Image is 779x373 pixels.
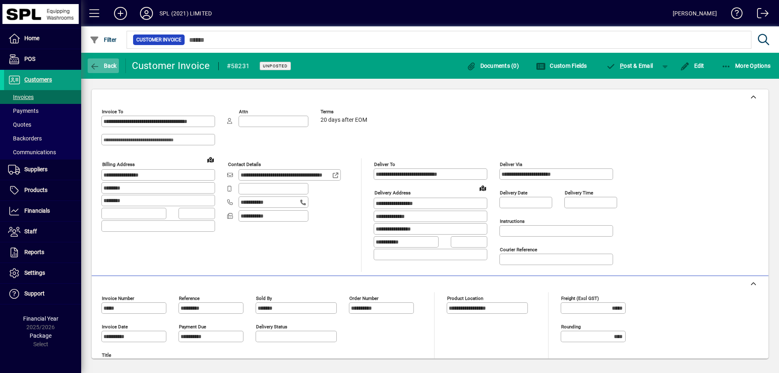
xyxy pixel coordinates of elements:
[24,270,45,276] span: Settings
[673,7,717,20] div: [PERSON_NAME]
[751,2,769,28] a: Logout
[4,222,81,242] a: Staff
[678,58,706,73] button: Edit
[4,145,81,159] a: Communications
[374,162,395,167] mat-label: Deliver To
[620,63,624,69] span: P
[500,162,522,167] mat-label: Deliver via
[24,187,47,193] span: Products
[8,108,39,114] span: Payments
[534,58,589,73] button: Custom Fields
[447,295,483,301] mat-label: Product location
[24,56,35,62] span: POS
[8,94,34,100] span: Invoices
[24,35,39,41] span: Home
[204,153,217,166] a: View on map
[102,324,128,330] mat-label: Invoice date
[88,32,119,47] button: Filter
[4,49,81,69] a: POS
[136,36,181,44] span: Customer Invoice
[8,121,31,128] span: Quotes
[476,181,489,194] a: View on map
[133,6,159,21] button: Profile
[256,295,272,301] mat-label: Sold by
[500,190,527,196] mat-label: Delivery date
[81,58,126,73] app-page-header-button: Back
[8,135,42,142] span: Backorders
[721,63,771,69] span: More Options
[466,63,519,69] span: Documents (0)
[102,109,123,114] mat-label: Invoice To
[606,63,653,69] span: ost & Email
[565,190,593,196] mat-label: Delivery time
[24,290,45,297] span: Support
[536,63,587,69] span: Custom Fields
[4,160,81,180] a: Suppliers
[263,63,288,69] span: Unposted
[680,63,704,69] span: Edit
[4,104,81,118] a: Payments
[179,295,200,301] mat-label: Reference
[102,352,111,358] mat-label: Title
[132,59,210,72] div: Customer Invoice
[102,295,134,301] mat-label: Invoice number
[8,149,56,155] span: Communications
[725,2,743,28] a: Knowledge Base
[4,242,81,263] a: Reports
[24,166,47,172] span: Suppliers
[602,58,657,73] button: Post & Email
[4,132,81,145] a: Backorders
[90,63,117,69] span: Back
[321,109,369,114] span: Terms
[90,37,117,43] span: Filter
[88,58,119,73] button: Back
[4,263,81,283] a: Settings
[719,58,773,73] button: More Options
[256,324,287,330] mat-label: Delivery status
[464,58,521,73] button: Documents (0)
[561,324,581,330] mat-label: Rounding
[321,117,367,123] span: 20 days after EOM
[23,315,58,322] span: Financial Year
[4,90,81,104] a: Invoices
[227,60,250,73] div: #58231
[24,249,44,255] span: Reports
[30,332,52,339] span: Package
[500,218,525,224] mat-label: Instructions
[500,247,537,252] mat-label: Courier Reference
[561,295,599,301] mat-label: Freight (excl GST)
[179,324,206,330] mat-label: Payment due
[349,295,379,301] mat-label: Order number
[4,28,81,49] a: Home
[4,201,81,221] a: Financials
[4,180,81,201] a: Products
[24,207,50,214] span: Financials
[239,109,248,114] mat-label: Attn
[159,7,212,20] div: SPL (2021) LIMITED
[4,118,81,132] a: Quotes
[24,228,37,235] span: Staff
[108,6,133,21] button: Add
[4,284,81,304] a: Support
[24,76,52,83] span: Customers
